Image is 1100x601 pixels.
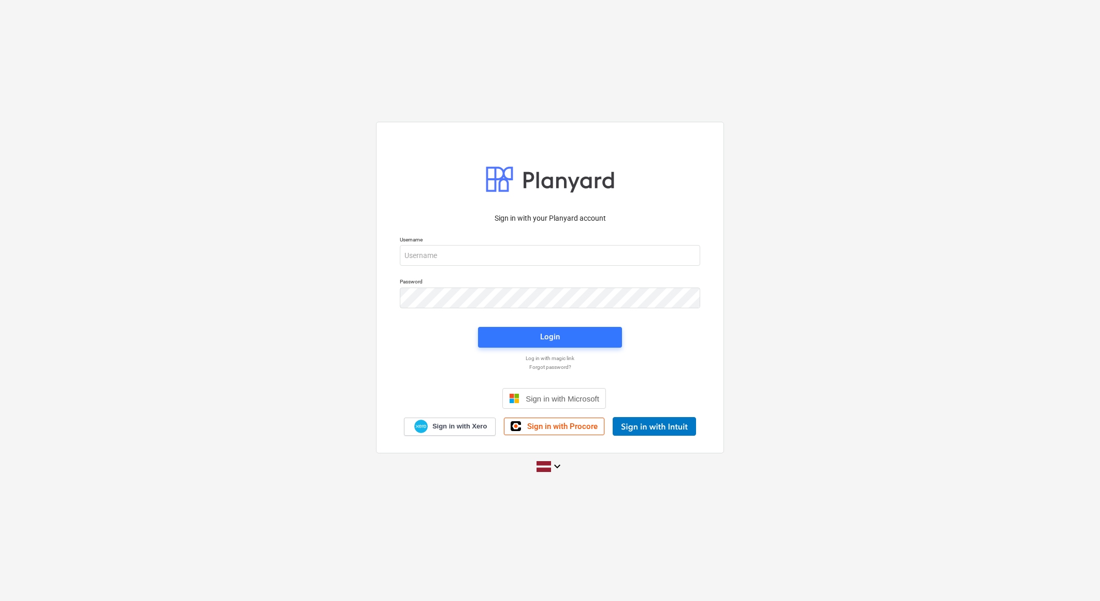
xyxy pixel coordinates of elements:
[478,327,622,348] button: Login
[504,418,604,435] a: Sign in with Procore
[395,355,705,362] a: Log in with magic link
[404,418,496,436] a: Sign in with Xero
[509,393,519,404] img: Microsoft logo
[527,422,598,431] span: Sign in with Procore
[400,278,700,287] p: Password
[395,364,705,370] a: Forgot password?
[540,330,560,344] div: Login
[432,422,487,431] span: Sign in with Xero
[414,420,428,434] img: Xero logo
[400,213,700,224] p: Sign in with your Planyard account
[400,236,700,245] p: Username
[526,394,599,403] span: Sign in with Microsoft
[551,460,563,473] i: keyboard_arrow_down
[400,245,700,266] input: Username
